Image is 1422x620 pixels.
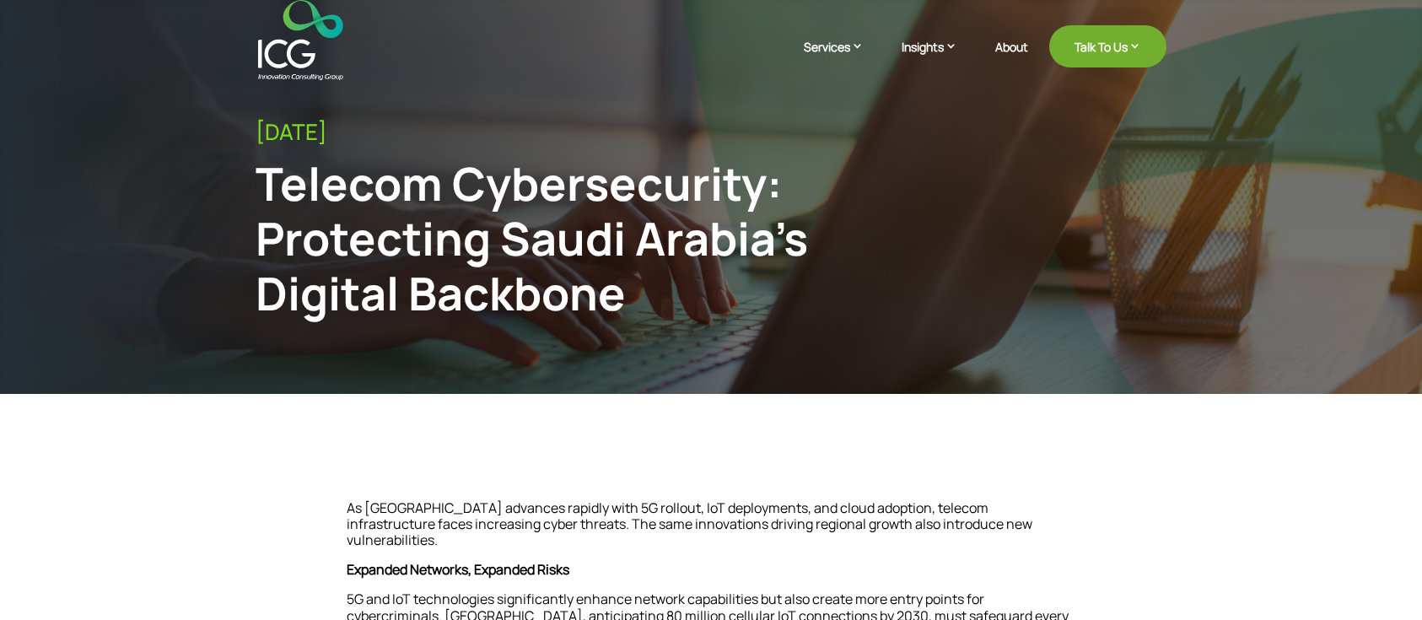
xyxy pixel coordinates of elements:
a: Services [804,38,881,80]
div: [DATE] [256,119,1166,145]
a: About [995,40,1028,80]
a: Insights [902,38,974,80]
a: Talk To Us [1049,25,1166,67]
div: Telecom Cybersecurity: Protecting Saudi Arabia’s Digital Backbone [256,156,957,320]
p: As [GEOGRAPHIC_DATA] advances rapidly with 5G rollout, IoT deployments, and cloud adoption, telec... [347,500,1075,563]
strong: Expanded Networks, Expanded Risks [347,560,569,579]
